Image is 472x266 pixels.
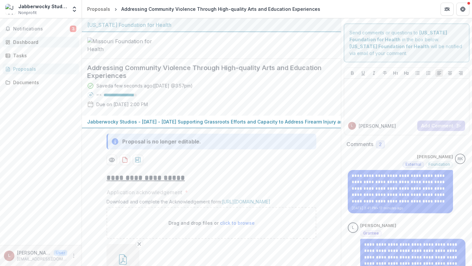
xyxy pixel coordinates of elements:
button: Align Center [446,69,454,77]
p: Jabberwocky Studios - [DATE] - [DATE] Supporting Grassroots Efforts and Capacity to Address Firea... [87,118,383,125]
button: Bullet List [414,69,422,77]
div: Documents [13,79,74,86]
p: User [54,250,67,256]
span: Notifications [13,26,70,32]
button: Italicize [370,69,378,77]
button: Get Help [456,3,469,16]
img: Jabberwocky Studios [5,4,16,14]
div: Addressing Community Violence Through High-quality Arts and Education Experiences [121,6,320,12]
div: Linda [351,124,353,127]
button: Heading 1 [392,69,400,77]
h2: Addressing Community Violence Through High-quality Arts and Education Experiences [87,64,325,80]
p: Drag and drop files or [168,219,255,226]
span: click to browse [220,220,255,226]
span: 2 [379,142,382,147]
button: More [70,252,78,260]
button: Align Left [435,69,443,77]
button: download-proposal [133,155,143,165]
div: Download and complete the Acknowledgement form: [107,199,316,207]
div: Tasks [13,52,74,59]
p: [DATE] 3:41 PM • 17 minutes ago [352,206,449,211]
a: Proposals [3,64,79,74]
button: Add Comment [417,121,465,131]
button: Ordered List [424,69,432,77]
strong: [US_STATE] Foundation for Health [349,44,429,49]
button: Preview f146ea4a-9aa5-4a3e-8cec-1d4b2ea6fd7c-0.pdf [107,155,117,165]
div: Linda [8,254,10,258]
p: [PERSON_NAME] [359,123,396,129]
a: Tasks [3,50,79,61]
h2: Comments [346,141,373,147]
div: Renee Klann [458,157,463,161]
div: Linda [352,226,354,230]
p: [PERSON_NAME] [360,222,396,229]
a: Documents [3,77,79,88]
button: download-proposal [120,155,130,165]
div: Proposals [13,66,74,72]
a: Proposals [85,4,113,14]
p: Application acknowledgement [107,188,182,196]
div: Send comments or questions to in the box below. will be notified via email of your comment. [344,24,469,62]
span: 3 [70,26,76,32]
button: Heading 2 [403,69,410,77]
div: Dashboard [13,39,74,46]
button: Notifications3 [3,24,79,34]
p: [PERSON_NAME] [17,249,51,256]
div: [US_STATE] Foundation for Health [87,21,336,29]
p: [PERSON_NAME] [417,154,453,160]
p: 91 % [96,93,101,97]
span: Nonprofit [18,10,37,16]
button: Align Right [457,69,465,77]
div: Saved a few seconds ago ( [DATE] @ 3:57pm ) [96,82,193,89]
button: Partners [441,3,454,16]
p: [EMAIL_ADDRESS][DOMAIN_NAME] [17,256,67,262]
div: Jabberwocky Studios [18,3,67,10]
button: Underline [359,69,367,77]
img: Missouri Foundation for Health [87,37,153,53]
nav: breadcrumb [85,4,323,14]
span: Foundation [428,162,450,167]
a: Dashboard [3,37,79,47]
span: External [405,162,421,167]
span: Grantee [363,231,379,236]
p: Due on [DATE] 2:00 PM [96,101,148,108]
button: Strike [381,69,389,77]
div: Proposals [87,6,110,12]
button: Open entity switcher [70,3,79,16]
button: Bold [348,69,356,77]
a: [URL][DOMAIN_NAME] [222,199,270,204]
div: Proposal is no longer editable. [122,138,201,145]
button: Remove File [135,240,143,248]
